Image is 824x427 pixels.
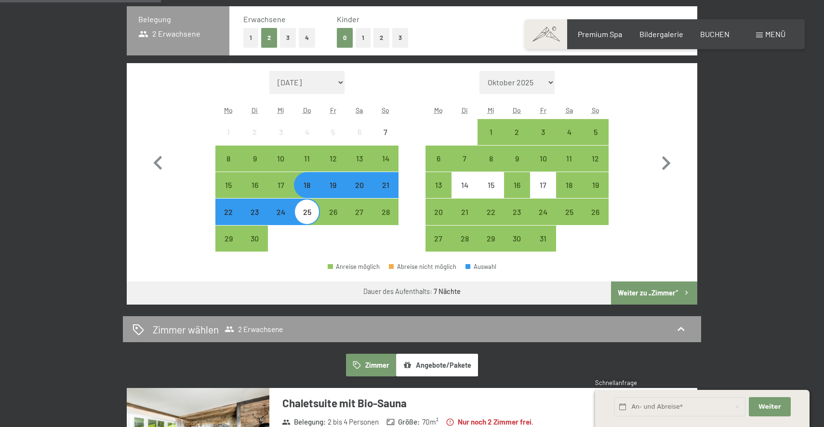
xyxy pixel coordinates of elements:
[320,199,346,225] div: Anreise möglich
[478,235,503,259] div: 29
[269,155,293,179] div: 10
[425,172,452,198] div: Anreise möglich
[478,155,503,179] div: 8
[504,199,530,225] div: Thu Oct 23 2025
[556,146,582,172] div: Anreise möglich
[583,172,609,198] div: Anreise möglich
[504,226,530,252] div: Anreise möglich
[462,106,468,114] abbr: Dienstag
[268,199,294,225] div: Wed Sep 24 2025
[425,226,452,252] div: Anreise möglich
[504,172,530,198] div: Anreise möglich
[531,208,555,232] div: 24
[294,172,320,198] div: Thu Sep 18 2025
[294,119,320,145] div: Thu Sep 04 2025
[505,208,529,232] div: 23
[241,199,267,225] div: Tue Sep 23 2025
[373,155,398,179] div: 14
[504,226,530,252] div: Thu Oct 30 2025
[215,172,241,198] div: Anreise möglich
[452,172,478,198] div: Anreise nicht möglich
[347,155,372,179] div: 13
[452,172,478,198] div: Tue Oct 14 2025
[426,155,451,179] div: 6
[452,226,478,252] div: Anreise möglich
[321,208,345,232] div: 26
[320,119,346,145] div: Anreise nicht möglich
[261,28,277,48] button: 2
[583,146,609,172] div: Sun Oct 12 2025
[320,199,346,225] div: Fri Sep 26 2025
[452,146,478,172] div: Anreise möglich
[216,128,240,152] div: 1
[268,172,294,198] div: Wed Sep 17 2025
[434,106,443,114] abbr: Montag
[530,226,556,252] div: Anreise möglich
[583,199,609,225] div: Anreise möglich
[584,181,608,205] div: 19
[224,106,233,114] abbr: Montag
[294,119,320,145] div: Anreise nicht möglich
[578,29,622,39] a: Premium Spa
[478,199,504,225] div: Anreise möglich
[372,172,399,198] div: Sun Sep 21 2025
[556,172,582,198] div: Sat Oct 18 2025
[478,226,504,252] div: Wed Oct 29 2025
[556,119,582,145] div: Anreise möglich
[530,226,556,252] div: Fri Oct 31 2025
[225,324,283,334] span: 2 Erwachsene
[749,397,790,417] button: Weiter
[330,106,336,114] abbr: Freitag
[215,226,241,252] div: Anreise möglich
[280,28,296,48] button: 3
[504,172,530,198] div: Thu Oct 16 2025
[372,146,399,172] div: Sun Sep 14 2025
[611,281,697,305] button: Weiter zu „Zimmer“
[241,119,267,145] div: Tue Sep 02 2025
[269,181,293,205] div: 17
[242,208,266,232] div: 23
[584,128,608,152] div: 5
[504,119,530,145] div: Anreise möglich
[531,181,555,205] div: 17
[452,226,478,252] div: Tue Oct 28 2025
[241,199,267,225] div: Anreise möglich
[426,208,451,232] div: 20
[242,128,266,152] div: 2
[346,119,372,145] div: Anreise nicht möglich
[513,106,521,114] abbr: Donnerstag
[215,119,241,145] div: Anreise nicht möglich
[372,199,399,225] div: Anreise möglich
[425,199,452,225] div: Mon Oct 20 2025
[465,264,496,270] div: Auswahl
[583,199,609,225] div: Sun Oct 26 2025
[372,119,399,145] div: Anreise nicht möglich
[138,14,218,25] h3: Belegung
[295,208,319,232] div: 25
[478,199,504,225] div: Wed Oct 22 2025
[652,71,680,252] button: Nächster Monat
[320,172,346,198] div: Anreise möglich
[363,287,461,296] div: Dauer des Aufenthalts:
[347,208,372,232] div: 27
[347,128,372,152] div: 6
[530,199,556,225] div: Anreise möglich
[595,379,637,387] span: Schnellanfrage
[584,155,608,179] div: 12
[531,235,555,259] div: 31
[269,128,293,152] div: 3
[282,396,569,411] h3: Chaletsuite mit Bio-Sauna
[452,208,477,232] div: 21
[215,199,241,225] div: Anreise möglich
[386,417,420,427] strong: Größe :
[282,417,326,427] strong: Belegung :
[584,208,608,232] div: 26
[241,172,267,198] div: Anreise möglich
[295,181,319,205] div: 18
[328,264,380,270] div: Anreise möglich
[372,199,399,225] div: Sun Sep 28 2025
[243,28,258,48] button: 1
[530,172,556,198] div: Fri Oct 17 2025
[425,226,452,252] div: Mon Oct 27 2025
[216,181,240,205] div: 15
